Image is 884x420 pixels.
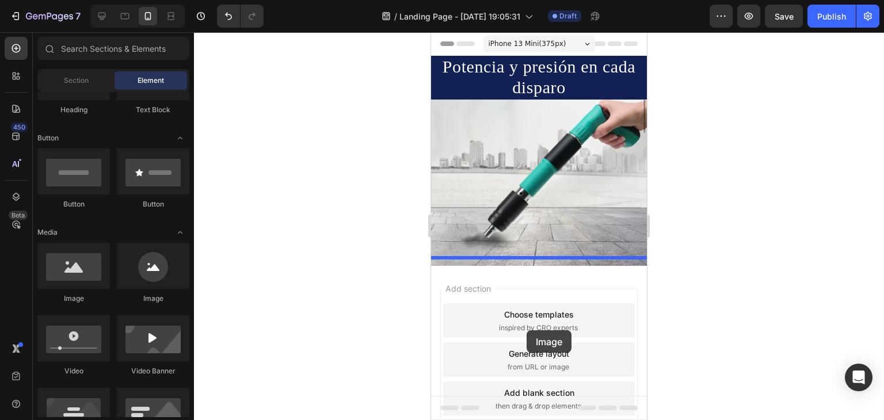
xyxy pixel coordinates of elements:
button: 7 [5,5,86,28]
div: Open Intercom Messenger [845,364,872,391]
iframe: Design area [431,32,647,420]
span: Element [138,75,164,86]
div: Image [117,293,189,304]
span: Landing Page - [DATE] 19:05:31 [399,10,520,22]
div: Publish [817,10,846,22]
span: Section [64,75,89,86]
div: Video [37,366,110,376]
span: Button [37,133,59,143]
span: Media [37,227,58,238]
div: Button [37,199,110,209]
button: Publish [807,5,856,28]
span: Toggle open [171,129,189,147]
span: / [394,10,397,22]
p: 7 [75,9,81,23]
div: Image [37,293,110,304]
span: Toggle open [171,223,189,242]
span: Draft [559,11,577,21]
div: Undo/Redo [217,5,264,28]
div: 450 [11,123,28,132]
div: Text Block [117,105,189,115]
span: Save [775,12,794,21]
div: Button [117,199,189,209]
div: Beta [9,211,28,220]
button: Save [765,5,803,28]
div: Heading [37,105,110,115]
input: Search Sections & Elements [37,37,189,60]
div: Video Banner [117,366,189,376]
